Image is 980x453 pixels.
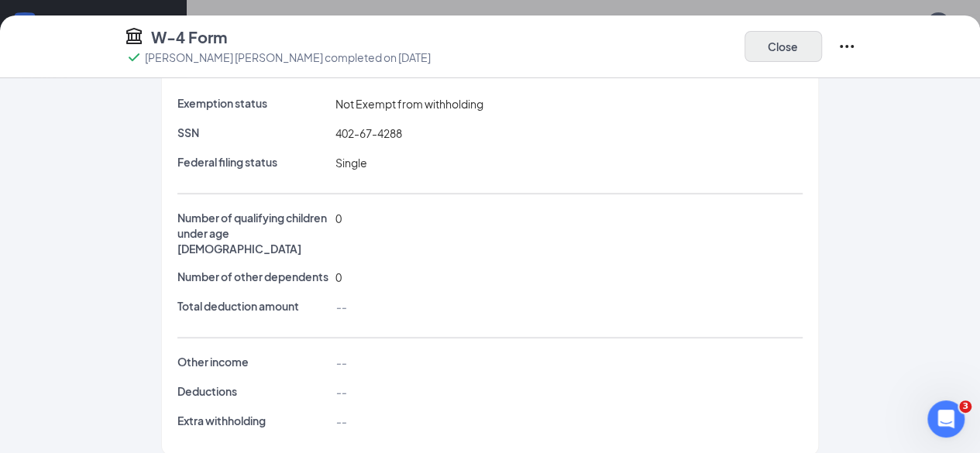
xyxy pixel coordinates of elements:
[125,48,143,67] svg: Checkmark
[177,154,329,170] p: Federal filing status
[177,383,329,399] p: Deductions
[177,210,329,256] p: Number of qualifying children under age [DEMOGRAPHIC_DATA]
[177,298,329,314] p: Total deduction amount
[959,400,971,413] span: 3
[145,50,431,65] p: [PERSON_NAME] [PERSON_NAME] completed on [DATE]
[335,156,367,170] span: Single
[177,413,329,428] p: Extra withholding
[177,125,329,140] p: SSN
[177,269,329,284] p: Number of other dependents
[335,414,346,428] span: --
[744,31,822,62] button: Close
[335,385,346,399] span: --
[177,95,329,111] p: Exemption status
[335,355,346,369] span: --
[335,270,342,284] span: 0
[927,400,965,438] iframe: Intercom live chat
[151,26,227,48] h4: W-4 Form
[177,354,329,369] p: Other income
[125,26,143,45] svg: TaxGovernmentIcon
[335,126,402,140] span: 402-67-4288
[335,211,342,225] span: 0
[335,300,346,314] span: --
[837,37,856,56] svg: Ellipses
[335,97,483,111] span: Not Exempt from withholding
